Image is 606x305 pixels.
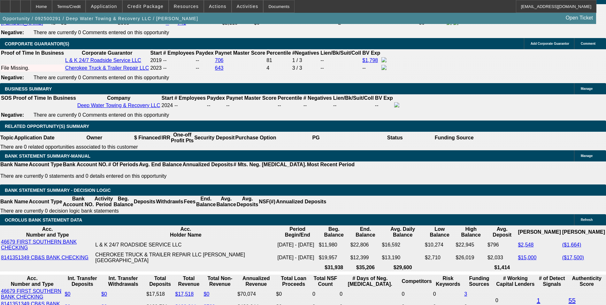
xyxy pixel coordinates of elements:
td: $22,945 [455,239,486,251]
a: 8141351349 CB&S BANK CHECKING [1,255,88,260]
div: 3 / 3 [292,65,319,71]
b: # Employees [163,50,195,56]
th: Acc. Number and Type [1,226,94,238]
th: # Of Periods [108,161,139,168]
th: Withdrawls [156,196,183,208]
td: [DATE] - [DATE] [277,252,318,264]
a: $0 [65,291,71,297]
td: -- [362,65,380,72]
th: Fees [184,196,196,208]
a: 46679 FIRST SOUTHERN BANK CHECKING [1,239,77,250]
th: Risk Keywords [433,275,464,287]
th: Account Type [28,196,63,208]
td: $2,710 [425,252,455,264]
th: Beg. Balance [113,196,133,208]
p: There are currently 0 statements and 0 details entered on this opportunity [0,173,355,179]
th: Authenticity Score [568,275,605,287]
td: CHEROKEE TRUCK & TRAILER REPAIR LLC [PERSON_NAME][GEOGRAPHIC_DATA] [95,252,276,264]
div: 4 [266,65,291,71]
th: End. Balance [196,196,216,208]
th: Funding Sources [464,275,494,287]
td: 0 [401,288,432,300]
th: [PERSON_NAME] [518,226,561,238]
th: Owner [55,132,134,144]
th: Annualized Revenue [237,275,275,287]
b: Lien/Bk/Suit/Coll [320,50,361,56]
span: CORPORATE GUARANTOR(S) [5,41,69,46]
th: Acc. Number and Type [1,275,64,287]
th: Application Date [14,132,55,144]
td: [DATE] - [DATE] [277,239,318,251]
th: $35,206 [350,264,381,271]
td: $0 [276,288,311,300]
div: -- [303,103,332,108]
th: SOS [1,95,12,101]
td: $26,019 [455,252,486,264]
td: $22,806 [350,239,381,251]
th: $31,938 [318,264,349,271]
b: Negative: [1,30,24,35]
th: Deposits [134,196,156,208]
td: $796 [487,239,517,251]
a: Deep Water Towing & Recovery LLC [77,103,160,108]
div: $70,074 [237,291,275,297]
b: Start [150,50,162,56]
span: Activities [237,4,258,9]
b: Paydex [196,50,214,56]
span: Resources [174,4,199,9]
td: -- [207,102,225,109]
th: # Working Capital Lenders [495,275,536,287]
span: Comment [581,42,595,45]
span: Opportunity / 092500291 / Deep Water Towing & Recovery LLC / [PERSON_NAME] [3,16,198,21]
button: Credit Package [123,0,168,12]
th: Bank Account NO. [63,161,108,168]
b: BV Exp [375,95,393,101]
span: Refresh [581,218,593,222]
th: Acc. Holder Name [95,226,276,238]
a: L & K 24/7 Roadside Service LLC [65,58,141,63]
td: 2024 [161,102,173,109]
b: Lien/Bk/Suit/Coll [333,95,374,101]
button: Application [86,0,122,12]
th: Most Recent Period [307,161,355,168]
td: $11,980 [318,239,349,251]
span: Application [91,4,117,9]
th: Account Type [28,161,63,168]
th: Proof of Time In Business [13,95,76,101]
span: There are currently 0 Comments entered on this opportunity [34,30,169,35]
td: 0 [339,288,401,300]
b: #Negatives [292,50,319,56]
td: L & K 24/7 ROADSIDE SERVICE LLC [95,239,276,251]
td: $19,957 [318,252,349,264]
a: $0 [101,291,107,297]
th: $ Financed [134,132,161,144]
td: -- [333,102,374,109]
span: Manage [581,87,593,90]
b: Percentile [278,95,302,101]
td: -- [320,65,361,72]
div: -- [226,103,276,108]
b: BV Exp [362,50,380,56]
td: -- [163,57,195,64]
span: Credit Package [127,4,164,9]
th: Avg. Balance [216,196,236,208]
a: $15,000 [518,255,536,260]
a: 3 [464,291,467,297]
span: -- [174,103,178,108]
img: facebook-icon.png [381,57,387,62]
a: $2,548 [518,242,533,247]
b: Negative: [1,112,24,118]
td: $16,592 [381,239,424,251]
th: Total Non-Revenue [203,275,237,287]
td: 0 [433,288,464,300]
th: One-off Profit Pts [171,132,194,144]
div: -- [278,103,302,108]
span: BUSINESS SUMMARY [5,86,52,91]
a: ($1,664) [562,242,581,247]
a: 55 [569,297,576,304]
td: $10,274 [425,239,455,251]
th: Proof of Time In Business [1,50,64,56]
a: $0 [204,291,210,297]
span: 0 [495,298,498,303]
b: # Employees [174,95,206,101]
